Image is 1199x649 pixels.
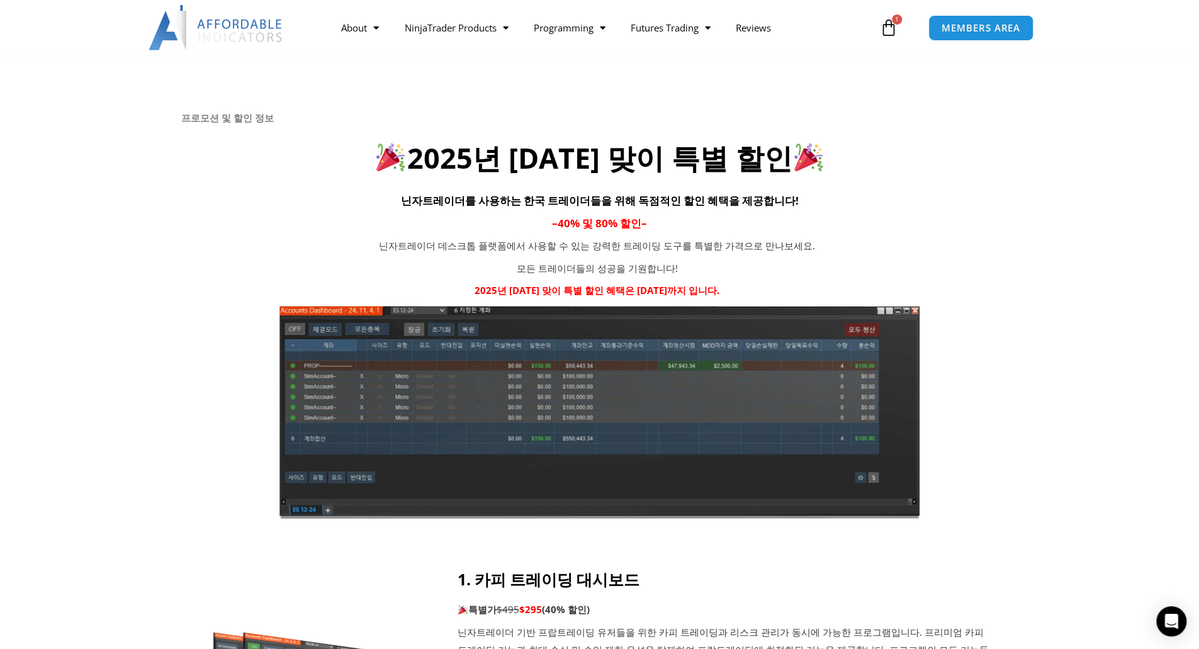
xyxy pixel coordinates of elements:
img: 🎉 [794,143,823,171]
span: 40% 및 80% 할인 [558,216,641,230]
span: – [641,216,647,230]
div: Open Intercom Messenger [1156,606,1186,636]
b: (40% 할인) [542,603,590,616]
nav: Menu [329,13,876,42]
p: 닌자트레이더 데스크톱 플랫폼에서 사용할 수 있는 강력한 트레이딩 도구를 특별한 가격으로 만나보세요. [339,237,856,255]
img: 🎉 [376,143,405,171]
strong: 1. 카피 트레이딩 대시보드 [458,568,639,590]
a: Programming [521,13,617,42]
h6: 프로모션 및 할인 정보 [181,112,1018,124]
img: KoreanTranslation | Affordable Indicators – NinjaTrader [277,304,921,519]
p: 모든 트레이더들의 성공을 기원합니다! [339,260,856,278]
a: Reviews [723,13,783,42]
span: 1 [892,14,902,25]
span: MEMBERS AREA [942,23,1020,33]
strong: 특별가 [458,603,497,616]
a: MEMBERS AREA [928,15,1033,41]
span: 닌자트레이더를 사용하는 한국 트레이더들을 위해 독점적인 할인 혜택을 제공합니다! [401,193,799,208]
span: – [552,216,558,230]
img: 🎉 [458,605,468,614]
span: $295 [519,603,542,616]
a: About [329,13,391,42]
img: LogoAI | Affordable Indicators – NinjaTrader [149,5,284,50]
h2: 2025년 [DATE] 맞이 특별 할인 [181,140,1018,177]
span: $495 [497,603,519,616]
a: NinjaTrader Products [391,13,521,42]
a: Futures Trading [617,13,723,42]
strong: 2025년 [DATE] 맞이 특별 할인 혜택은 [DATE]까지 입니다. [475,284,719,296]
a: 1 [861,9,916,46]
